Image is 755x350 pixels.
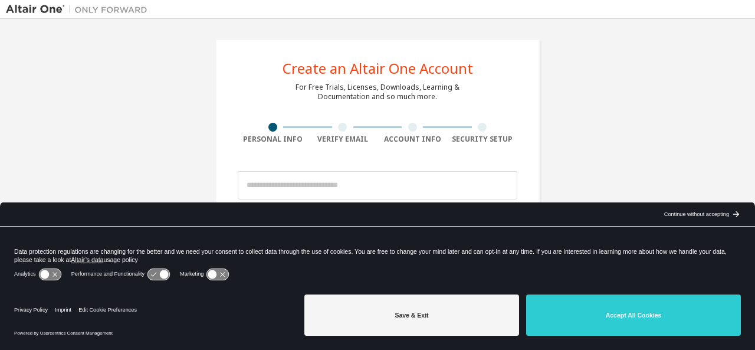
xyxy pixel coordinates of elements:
[296,83,459,102] div: For Free Trials, Licenses, Downloads, Learning & Documentation and so much more.
[377,135,448,144] div: Account Info
[6,4,153,15] img: Altair One
[283,61,473,76] div: Create an Altair One Account
[448,135,518,144] div: Security Setup
[308,135,378,144] div: Verify Email
[238,135,308,144] div: Personal Info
